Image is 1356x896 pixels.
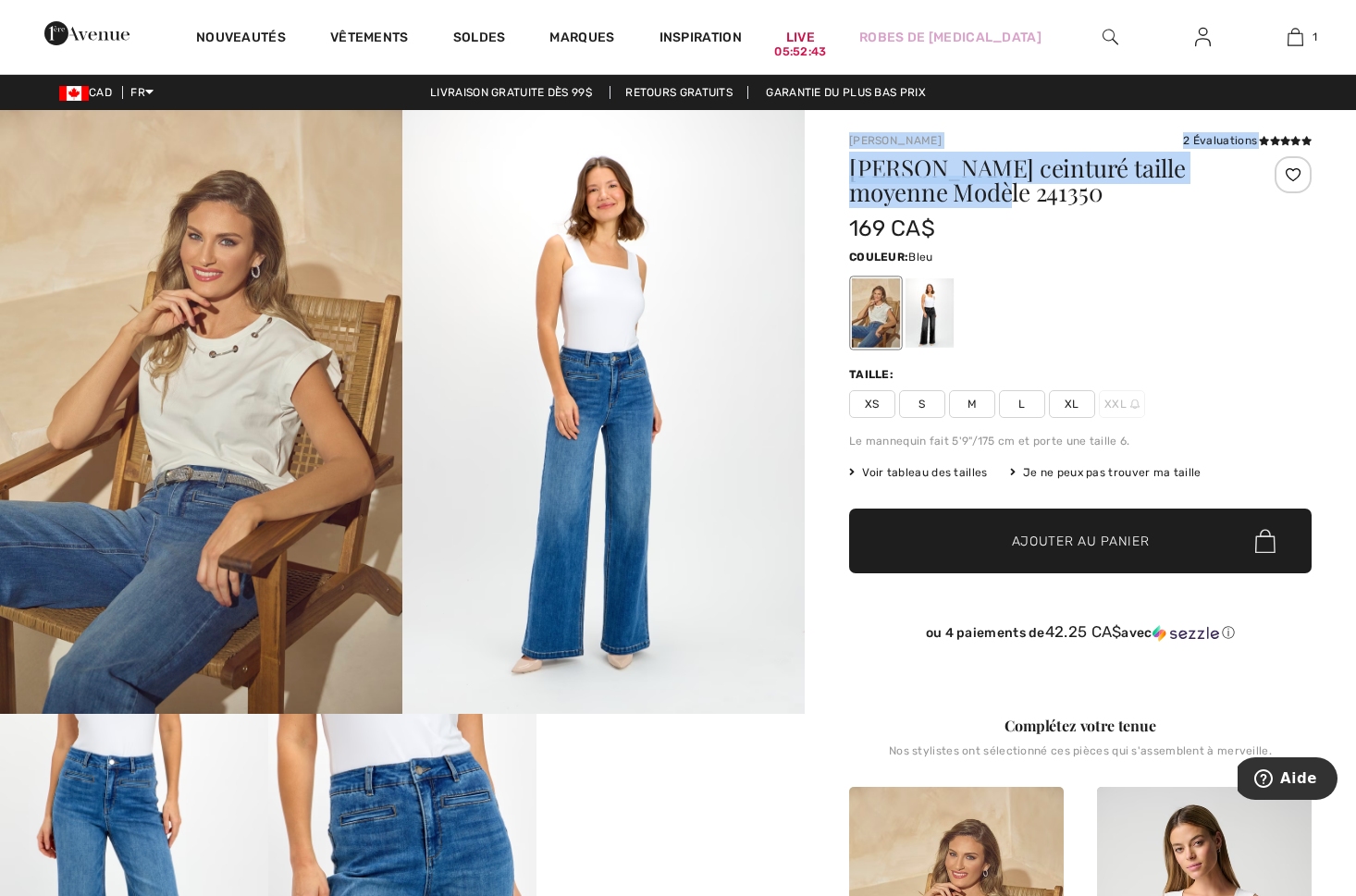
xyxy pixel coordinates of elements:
button: Ajouter au panier [849,509,1312,573]
img: Sezzle [1153,625,1219,642]
img: Mon panier [1288,26,1303,48]
span: M [949,390,995,418]
div: Noir [906,278,954,348]
div: Complétez votre tenue [849,715,1312,737]
span: 42.25 CA$ [1045,622,1122,641]
a: Live05:52:43 [786,28,815,47]
a: Nouveautés [196,30,286,49]
a: Robes de [MEDICAL_DATA] [859,28,1042,47]
span: S [899,390,945,418]
span: Bleu [908,251,932,264]
iframe: Ouvre un widget dans lequel vous pouvez trouver plus d’informations [1238,757,1338,804]
span: XXL [1099,390,1145,418]
a: Garantie du plus bas prix [751,86,941,99]
span: FR [130,86,154,99]
div: 05:52:43 [774,43,826,61]
div: Je ne peux pas trouver ma taille [1010,464,1202,481]
span: Inspiration [660,30,742,49]
span: Couleur: [849,251,908,264]
div: Taille: [849,366,897,383]
img: Jean Ceintur&eacute; Taille Moyenne mod&egrave;le 241350. 2 [402,110,805,714]
img: Canadian Dollar [59,86,89,101]
span: L [999,390,1045,418]
a: Soldes [453,30,506,49]
span: Voir tableau des tailles [849,464,988,481]
h1: [PERSON_NAME] ceinturé taille moyenne Modèle 241350 [849,156,1235,204]
span: CAD [59,86,119,99]
img: ring-m.svg [1130,399,1140,409]
img: 1ère Avenue [44,15,129,52]
div: ou 4 paiements de42.25 CA$avecSezzle Cliquez pour en savoir plus sur Sezzle [849,623,1312,648]
a: 1 [1250,26,1340,48]
span: 1 [1313,29,1317,45]
span: Ajouter au panier [1012,532,1150,551]
div: Nos stylistes ont sélectionné ces pièces qui s'assemblent à merveille. [849,744,1312,772]
div: ou 4 paiements de avec [849,623,1312,642]
a: [PERSON_NAME] [849,134,942,147]
div: Bleu [852,278,900,348]
a: Livraison gratuite dès 99$ [415,86,607,99]
a: Marques [549,30,614,49]
div: 2 Évaluations [1183,132,1312,149]
a: Vêtements [330,30,409,49]
img: Mes infos [1195,26,1211,48]
div: Le mannequin fait 5'9"/175 cm et porte une taille 6. [849,433,1312,449]
a: Se connecter [1180,26,1226,49]
a: Retours gratuits [610,86,748,99]
video: Your browser does not support the video tag. [536,714,805,848]
span: XS [849,390,895,418]
img: recherche [1103,26,1118,48]
img: Bag.svg [1255,529,1276,553]
span: XL [1049,390,1095,418]
span: 169 CA$ [849,215,935,241]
